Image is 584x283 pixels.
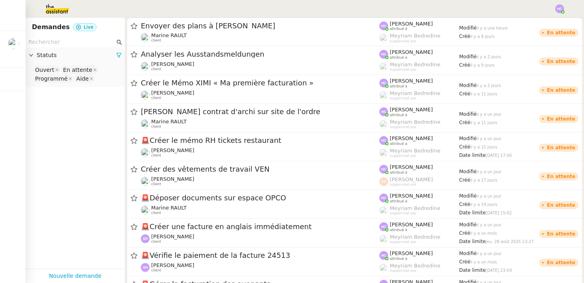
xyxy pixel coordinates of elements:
[459,193,477,199] span: Modifié
[379,164,459,174] app-user-label: attribué à
[459,62,470,68] span: Créé
[547,88,575,93] div: En attente
[379,21,459,31] app-user-label: attribué à
[477,26,508,30] span: il y a une heure
[547,30,575,35] div: En attente
[555,4,564,13] img: svg
[141,119,150,128] img: users%2Fo4K84Ijfr6OOM0fa5Hz4riIOf4g2%2Favatar%2FChatGPT%20Image%201%20aou%CC%82t%202025%2C%2010_2...
[379,91,388,100] img: users%2FaellJyylmXSg4jqeVbanehhyYJm1%2Favatar%2Fprofile-pic%20(4).png
[390,49,433,55] span: [PERSON_NAME]
[390,228,407,232] span: attribué à
[390,90,440,96] span: Meyriam Bedredine
[151,211,161,215] span: client
[459,267,485,273] span: Date limite
[61,66,98,74] nz-select-item: En attente
[485,239,534,244] span: jeu. 28 août 2025 13:27
[390,21,433,27] span: [PERSON_NAME]
[470,145,497,149] span: il y a 15 jours
[151,268,161,273] span: client
[63,66,92,73] div: En attente
[477,223,501,227] span: il y a un jour
[547,232,575,236] div: En attente
[379,148,459,158] app-user-label: suppervisé par
[35,66,54,73] div: Ouvert
[390,199,407,204] span: attribué à
[141,205,379,215] app-user-detailed-label: client
[151,176,194,182] span: [PERSON_NAME]
[151,119,187,125] span: Marine RAULT
[459,230,470,236] span: Créé
[379,61,459,72] app-user-label: suppervisé par
[470,92,497,96] span: il y a 11 jours
[379,107,388,116] img: svg
[379,120,388,129] img: users%2FaellJyylmXSg4jqeVbanehhyYJm1%2Favatar%2Fprofile-pic%20(4).png
[76,75,89,82] div: Aide
[459,152,485,158] span: Date limite
[141,234,379,244] app-user-detailed-label: client
[390,182,416,187] span: suppervisé par
[141,252,379,259] span: Vérifie le paiement de la facture 24513
[390,96,416,101] span: suppervisé par
[459,251,477,256] span: Modifié
[379,148,388,157] img: users%2FaellJyylmXSg4jqeVbanehhyYJm1%2Favatar%2Fprofile-pic%20(4).png
[459,25,477,31] span: Modifié
[485,268,512,273] span: [DATE] 23:59
[379,79,388,87] img: svg
[379,177,388,186] img: svg
[477,194,501,198] span: il y a un jour
[390,240,416,244] span: suppervisé par
[459,91,470,97] span: Créé
[379,263,388,272] img: users%2FaellJyylmXSg4jqeVbanehhyYJm1%2Favatar%2Fprofile-pic%20(4).png
[141,136,150,144] span: 🚨
[141,176,379,186] app-user-detailed-label: client
[141,206,150,214] img: users%2Fo4K84Ijfr6OOM0fa5Hz4riIOf4g2%2Favatar%2FChatGPT%20Image%201%20aou%CC%82t%202025%2C%2010_2...
[379,234,459,244] app-user-label: suppervisé par
[151,182,161,186] span: client
[459,169,477,174] span: Modifié
[459,111,477,117] span: Modifié
[390,164,433,170] span: [PERSON_NAME]
[390,135,433,141] span: [PERSON_NAME]
[485,211,512,215] span: [DATE] 15:02
[37,51,116,60] span: Statuts
[390,263,440,269] span: Meyriam Bedredine
[151,61,194,67] span: [PERSON_NAME]
[390,257,407,261] span: attribué à
[459,202,470,207] span: Créé
[141,166,379,173] span: Créer des vêtements de travail VEN
[379,222,459,232] app-user-label: attribué à
[379,22,388,30] img: svg
[49,271,102,281] a: Nouvelle demande
[84,24,94,30] span: Live
[141,79,379,87] span: Créer le Mémo XIMI « Ma première facturation »
[151,239,161,244] span: client
[379,33,459,43] app-user-label: suppervisé par
[477,55,501,59] span: il y a 2 jours
[390,61,440,67] span: Meyriam Bedredine
[485,153,512,158] span: [DATE] 17:00
[74,75,95,83] nz-select-item: Aide
[379,34,388,42] img: users%2FaellJyylmXSg4jqeVbanehhyYJm1%2Favatar%2Fprofile-pic%20(4).png
[379,119,459,129] app-user-label: suppervisé par
[547,59,575,64] div: En attente
[151,96,161,100] span: client
[379,165,388,174] img: svg
[547,117,575,121] div: En attente
[141,108,379,115] span: [PERSON_NAME] contrat d'archi sur site de l'ordre
[390,78,433,84] span: [PERSON_NAME]
[33,66,60,74] nz-select-item: Ouvert
[151,147,194,153] span: [PERSON_NAME]
[459,136,477,141] span: Modifié
[390,148,440,154] span: Meyriam Bedredine
[379,250,459,261] app-user-label: attribué à
[141,222,150,231] span: 🚨
[379,176,459,187] app-user-label: suppervisé par
[379,205,459,216] app-user-label: suppervisé par
[459,239,485,244] span: Date limite
[390,39,416,44] span: suppervisé par
[379,206,388,215] img: users%2FaellJyylmXSg4jqeVbanehhyYJm1%2Favatar%2Fprofile-pic%20(4).png
[379,136,388,145] img: svg
[151,32,187,38] span: Marine RAULT
[477,137,501,141] span: il y a un jour
[459,177,470,183] span: Créé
